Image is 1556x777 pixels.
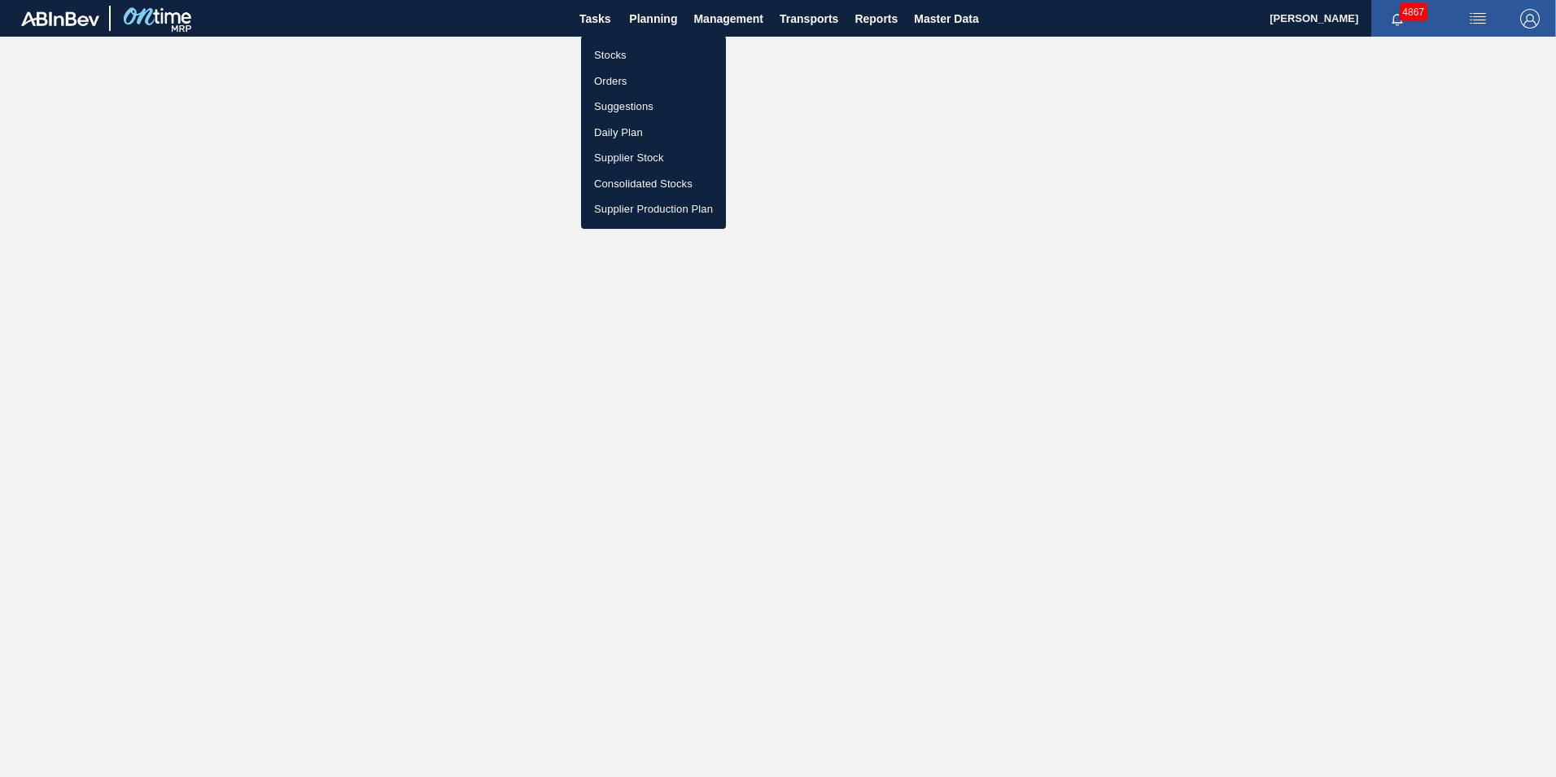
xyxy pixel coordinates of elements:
[581,42,726,68] a: Stocks
[581,120,726,146] a: Daily Plan
[581,94,726,120] a: Suggestions
[581,171,726,197] a: Consolidated Stocks
[581,68,726,94] a: Orders
[581,196,726,222] a: Supplier Production Plan
[581,145,726,171] a: Supplier Stock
